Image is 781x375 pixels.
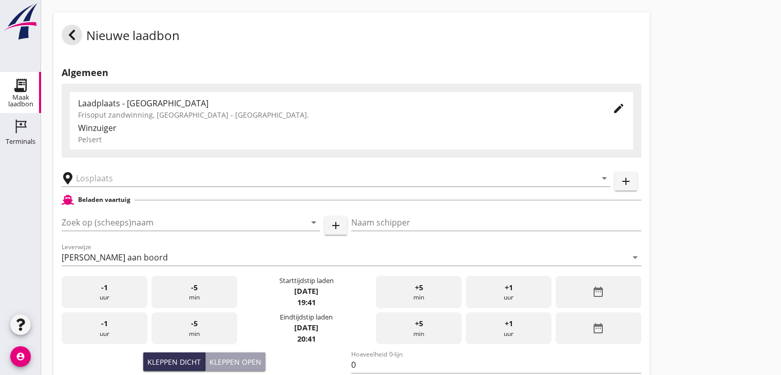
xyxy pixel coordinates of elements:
[6,138,35,145] div: Terminals
[62,276,147,308] div: uur
[62,312,147,345] div: uur
[151,276,237,308] div: min
[10,346,31,367] i: account_circle
[376,276,462,308] div: min
[62,253,168,262] div: [PERSON_NAME] aan boord
[191,282,198,293] span: -5
[376,312,462,345] div: min
[505,282,513,293] span: +1
[592,322,604,334] i: date_range
[466,312,551,345] div: uur
[76,170,582,186] input: Losplaats
[101,318,108,329] span: -1
[62,66,641,80] h2: Algemeen
[280,312,333,322] div: Eindtijdstip laden
[78,97,596,109] div: Laadplaats - [GEOGRAPHIC_DATA]
[294,286,318,296] strong: [DATE]
[78,109,596,120] div: Frisoput zandwinning, [GEOGRAPHIC_DATA] - [GEOGRAPHIC_DATA].
[209,357,261,367] div: Kleppen open
[147,357,201,367] div: Kleppen dicht
[62,25,180,49] div: Nieuwe laadbon
[598,172,611,184] i: arrow_drop_down
[308,216,320,229] i: arrow_drop_down
[2,3,39,41] img: logo-small.a267ee39.svg
[78,195,130,204] h2: Beladen vaartuig
[78,122,625,134] div: Winzuiger
[505,318,513,329] span: +1
[101,282,108,293] span: -1
[466,276,551,308] div: uur
[143,352,205,371] button: Kleppen dicht
[205,352,265,371] button: Kleppen open
[620,175,632,188] i: add
[415,318,423,329] span: +5
[351,214,641,231] input: Naam schipper
[297,297,316,307] strong: 19:41
[415,282,423,293] span: +5
[592,286,604,298] i: date_range
[330,219,342,232] i: add
[62,214,291,231] input: Zoek op (scheeps)naam
[294,323,318,332] strong: [DATE]
[191,318,198,329] span: -5
[151,312,237,345] div: min
[351,357,641,373] input: Hoeveelheid 0-lijn
[629,251,641,264] i: arrow_drop_down
[279,276,334,286] div: Starttijdstip laden
[613,102,625,115] i: edit
[297,334,316,344] strong: 20:41
[78,134,625,145] div: Pelsert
